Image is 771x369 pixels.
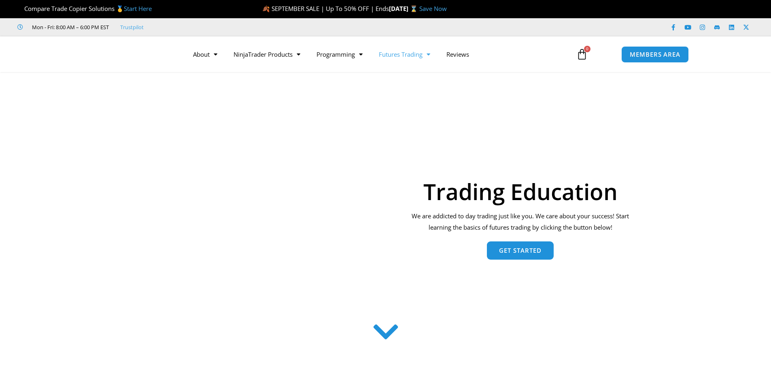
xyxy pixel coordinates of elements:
h1: Trading Education [406,180,634,203]
a: Start Here [124,4,152,13]
a: Save Now [419,4,447,13]
nav: Menu [185,45,567,64]
span: Mon - Fri: 8:00 AM – 6:00 PM EST [30,22,109,32]
span: Get Started [499,247,542,254]
p: We are addicted to day trading just like you. We care about your success! Start learning the basi... [406,211,634,233]
span: MEMBERS AREA [630,51,680,58]
a: Get Started [487,241,554,260]
a: MEMBERS AREA [621,46,689,63]
a: Trustpilot [120,22,144,32]
a: NinjaTrader Products [225,45,308,64]
img: AdobeStock 293954085 1 Converted | Affordable Indicators – NinjaTrader [137,115,391,307]
span: Compare Trade Copier Solutions 🥇 [17,4,152,13]
a: Futures Trading [371,45,438,64]
img: LogoAI | Affordable Indicators – NinjaTrader [82,40,169,69]
a: About [185,45,225,64]
span: 🍂 SEPTEMBER SALE | Up To 50% OFF | Ends [262,4,389,13]
strong: [DATE] ⌛ [389,4,419,13]
img: 🏆 [18,6,24,12]
a: 0 [564,43,600,66]
a: Programming [308,45,371,64]
a: Reviews [438,45,477,64]
span: 0 [584,46,590,52]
